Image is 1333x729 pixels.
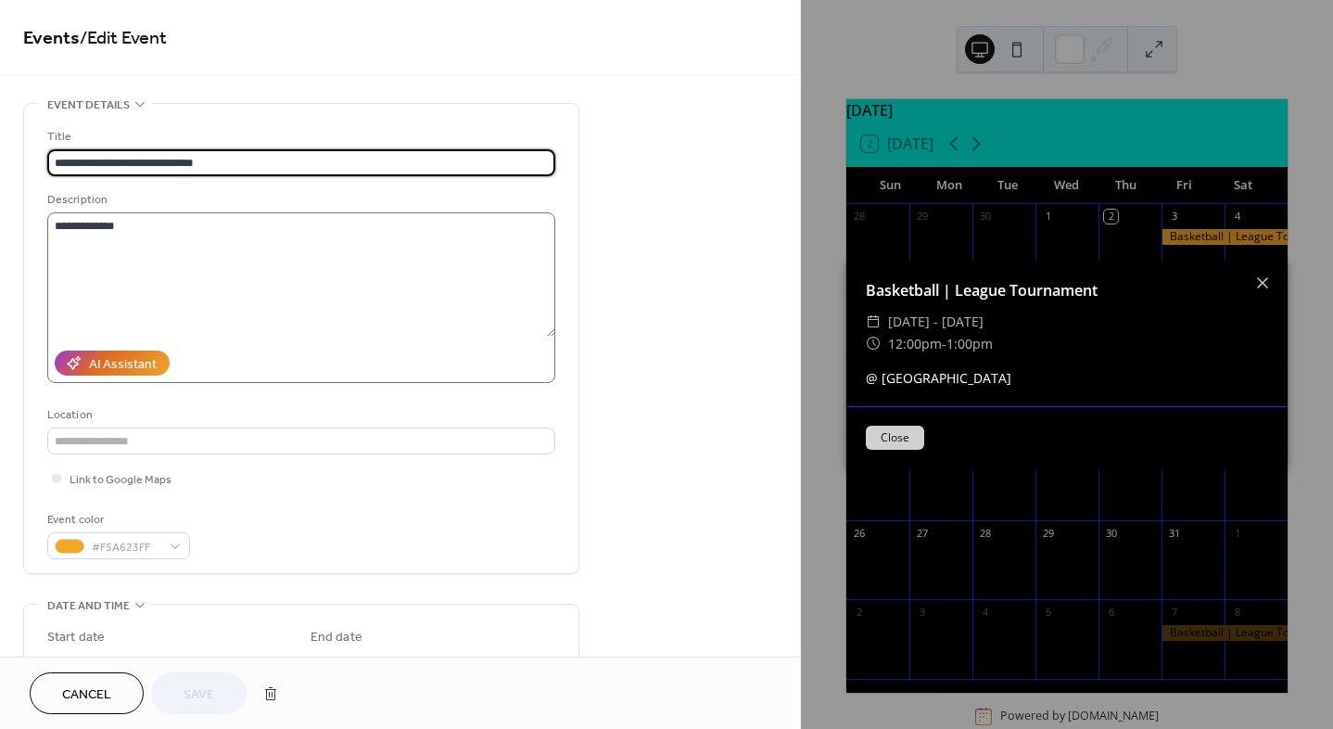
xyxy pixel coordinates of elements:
span: Date [311,652,336,671]
span: - [942,335,946,352]
button: Close [866,426,924,450]
span: / Edit Event [80,20,167,57]
span: Time [182,652,208,671]
div: End date [311,628,362,647]
div: ​ [866,333,881,355]
div: Location [47,405,552,425]
span: 12:00pm [888,335,942,352]
span: 1:00pm [946,335,993,352]
a: Events [23,20,80,57]
div: Basketball | League Tournament [847,279,1287,301]
span: #F5A623FF [92,538,160,557]
span: Link to Google Maps [70,470,171,490]
div: Title [47,127,552,147]
span: Date and time [47,596,130,616]
div: Event color [47,510,186,530]
span: Cancel [62,685,111,705]
div: ​ [866,311,881,333]
div: AI Assistant [89,355,157,375]
div: Start date [47,628,105,647]
button: Cancel [30,672,144,714]
div: Description [47,190,552,210]
span: [DATE] - [DATE] [888,311,984,333]
span: Time [445,652,471,671]
button: AI Assistant [55,351,170,376]
span: Date [47,652,72,671]
div: @ [GEOGRAPHIC_DATA] [847,368,1287,388]
span: Event details [47,96,130,115]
